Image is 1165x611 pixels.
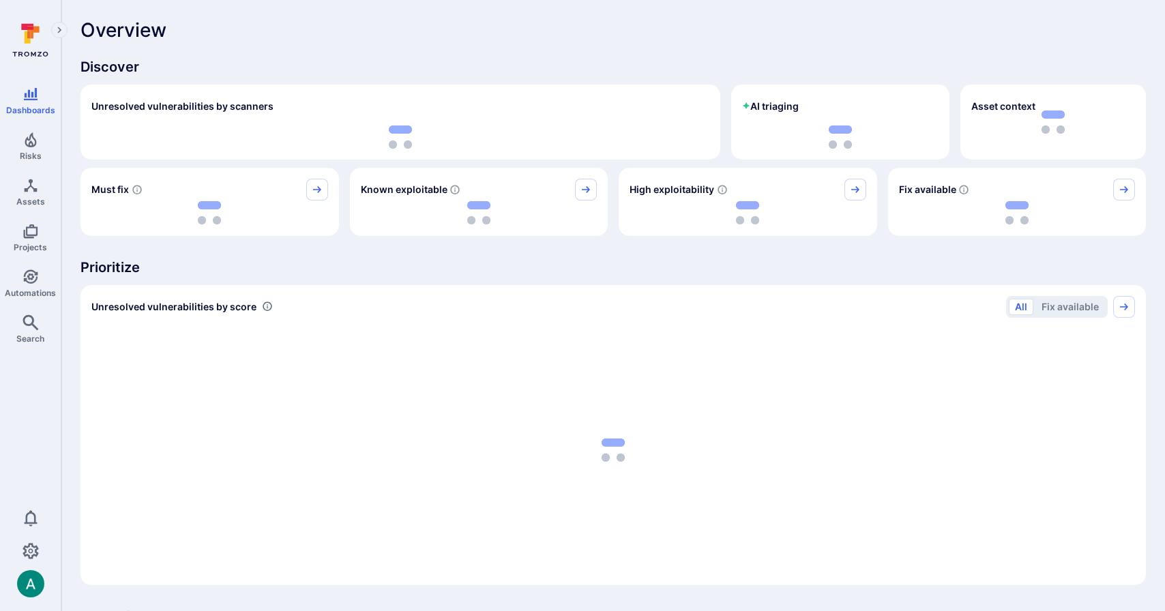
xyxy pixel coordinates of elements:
span: Automations [5,288,56,298]
div: Known exploitable [350,168,608,236]
img: Loading... [389,125,412,149]
h2: AI triaging [742,100,799,113]
svg: Vulnerabilities with fix available [958,184,969,195]
div: loading spinner [899,200,1136,225]
img: ACg8ocLSa5mPYBaXNx3eFu_EmspyJX0laNWN7cXOFirfQ7srZveEpg=s96-c [17,570,44,597]
img: Loading... [736,201,759,224]
svg: Risk score >=40 , missed SLA [132,184,143,195]
span: Known exploitable [361,183,447,196]
span: Must fix [91,183,129,196]
img: Loading... [1005,201,1029,224]
div: Fix available [888,168,1147,236]
img: Loading... [198,201,221,224]
div: loading spinner [91,125,709,149]
span: Overview [80,19,166,41]
span: Search [16,333,44,344]
i: Expand navigation menu [55,25,64,36]
div: loading spinner [91,326,1135,574]
div: loading spinner [742,125,939,149]
div: loading spinner [630,200,866,225]
button: Expand navigation menu [51,22,68,38]
div: loading spinner [361,200,598,225]
svg: EPSS score ≥ 0.7 [717,184,728,195]
span: Assets [16,196,45,207]
img: Loading... [602,438,625,462]
button: All [1009,299,1033,315]
span: Fix available [899,183,956,196]
span: High exploitability [630,183,714,196]
img: Loading... [829,125,852,149]
span: Risks [20,151,42,161]
div: loading spinner [91,200,328,225]
span: Unresolved vulnerabilities by score [91,300,256,314]
button: Fix available [1035,299,1105,315]
div: Number of vulnerabilities in status 'Open' 'Triaged' and 'In process' grouped by score [262,299,273,314]
span: Dashboards [6,105,55,115]
div: High exploitability [619,168,877,236]
span: Prioritize [80,258,1146,277]
span: Discover [80,57,1146,76]
div: Arjan Dehar [17,570,44,597]
span: Projects [14,242,47,252]
h2: Unresolved vulnerabilities by scanners [91,100,274,113]
div: Must fix [80,168,339,236]
img: Loading... [467,201,490,224]
svg: Confirmed exploitable by KEV [449,184,460,195]
span: Asset context [971,100,1035,113]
